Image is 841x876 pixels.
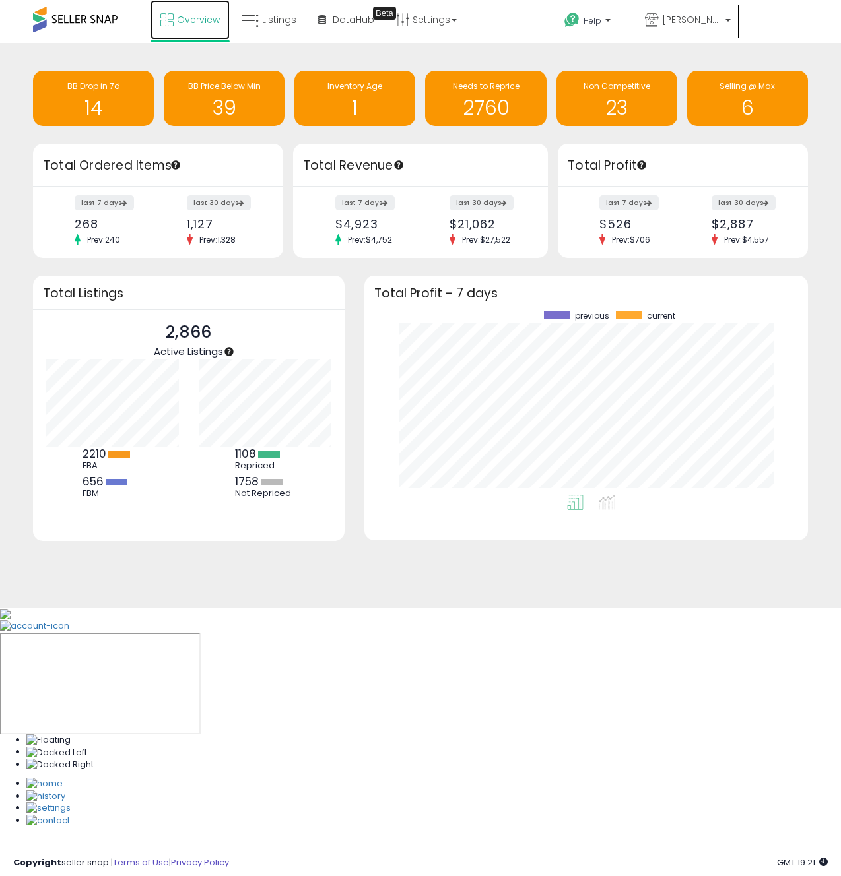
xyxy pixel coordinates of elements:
[164,71,285,126] a: BB Price Below Min 39
[455,234,517,245] span: Prev: $27,522
[303,156,538,175] h3: Total Revenue
[40,97,147,119] h1: 14
[341,234,399,245] span: Prev: $4,752
[333,13,374,26] span: DataHub
[373,7,396,20] div: Tooltip anchor
[393,159,405,171] div: Tooltip anchor
[75,195,134,210] label: last 7 days
[187,195,251,210] label: last 30 days
[43,288,335,298] h3: Total Listings
[564,12,580,28] i: Get Help
[170,159,182,171] div: Tooltip anchor
[575,311,609,321] span: previous
[720,80,775,92] span: Selling @ Max
[335,195,395,210] label: last 7 days
[43,156,273,175] h3: Total Ordered Items
[662,13,722,26] span: [PERSON_NAME] K&T
[187,217,260,231] div: 1,127
[687,71,808,126] a: Selling @ Max 6
[170,97,278,119] h1: 39
[26,747,87,759] img: Docked Left
[563,97,671,119] h1: 23
[235,488,294,499] div: Not Repriced
[83,446,106,462] b: 2210
[83,460,142,471] div: FBA
[450,195,514,210] label: last 30 days
[235,446,256,462] b: 1108
[584,80,650,92] span: Non Competitive
[154,344,223,358] span: Active Listings
[26,802,71,815] img: Settings
[26,790,65,803] img: History
[188,80,261,92] span: BB Price Below Min
[83,474,104,489] b: 656
[647,311,675,321] span: current
[694,97,801,119] h1: 6
[262,13,296,26] span: Listings
[450,217,525,231] div: $21,062
[193,234,242,245] span: Prev: 1,328
[26,815,70,827] img: Contact
[425,71,546,126] a: Needs to Reprice 2760
[453,80,520,92] span: Needs to Reprice
[26,778,63,790] img: Home
[75,217,148,231] div: 268
[26,759,94,771] img: Docked Right
[636,159,648,171] div: Tooltip anchor
[301,97,409,119] h1: 1
[718,234,776,245] span: Prev: $4,557
[599,195,659,210] label: last 7 days
[335,217,411,231] div: $4,923
[712,195,776,210] label: last 30 days
[554,2,633,43] a: Help
[599,217,673,231] div: $526
[327,80,382,92] span: Inventory Age
[33,71,154,126] a: BB Drop in 7d 14
[67,80,120,92] span: BB Drop in 7d
[432,97,539,119] h1: 2760
[81,234,127,245] span: Prev: 240
[177,13,220,26] span: Overview
[223,346,235,358] div: Tooltip anchor
[26,734,71,747] img: Floating
[605,234,657,245] span: Prev: $706
[294,71,415,126] a: Inventory Age 1
[568,156,798,175] h3: Total Profit
[154,320,223,345] p: 2,866
[235,460,294,471] div: Repriced
[556,71,677,126] a: Non Competitive 23
[584,15,601,26] span: Help
[712,217,785,231] div: $2,887
[374,288,798,298] h3: Total Profit - 7 days
[83,488,142,499] div: FBM
[235,474,259,489] b: 1758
